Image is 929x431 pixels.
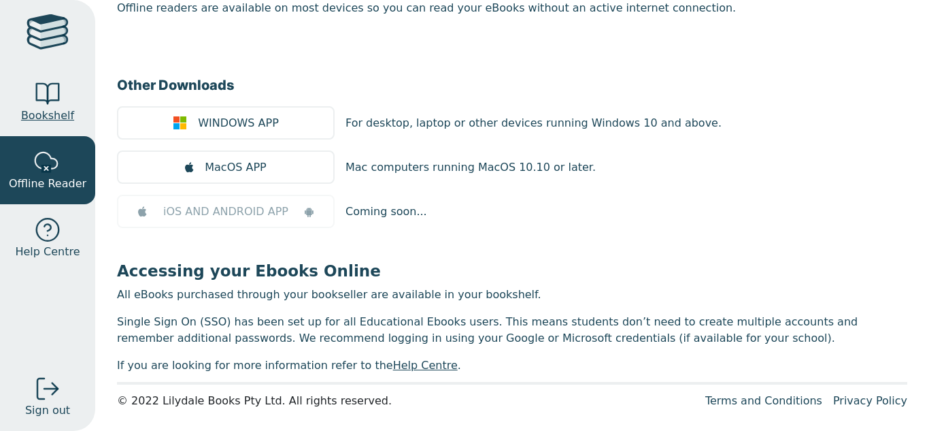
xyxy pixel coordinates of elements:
a: WINDOWS APP [117,106,335,140]
span: Help Centre [15,244,80,260]
span: iOS AND ANDROID APP [163,204,288,220]
h3: Other Downloads [117,75,907,95]
div: © 2022 Lilydale Books Pty Ltd. All rights reserved. [117,393,694,409]
p: Coming soon... [345,204,427,220]
span: WINDOWS APP [198,115,279,131]
p: Mac computers running MacOS 10.10 or later. [345,159,596,176]
a: Privacy Policy [833,394,907,407]
p: Single Sign On (SSO) has been set up for all Educational Ebooks users. This means students don’t ... [117,314,907,347]
span: Bookshelf [21,108,74,124]
a: Terms and Conditions [705,394,822,407]
span: Offline Reader [9,176,86,192]
p: All eBooks purchased through your bookseller are available in your bookshelf. [117,287,907,303]
p: If you are looking for more information refer to the . [117,357,907,374]
span: MacOS APP [205,159,266,176]
p: For desktop, laptop or other devices running Windows 10 and above. [345,115,722,131]
span: Sign out [25,402,70,419]
h3: Accessing your Ebooks Online [117,261,907,281]
a: Help Centre [393,359,458,372]
a: MacOS APP [117,150,335,184]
